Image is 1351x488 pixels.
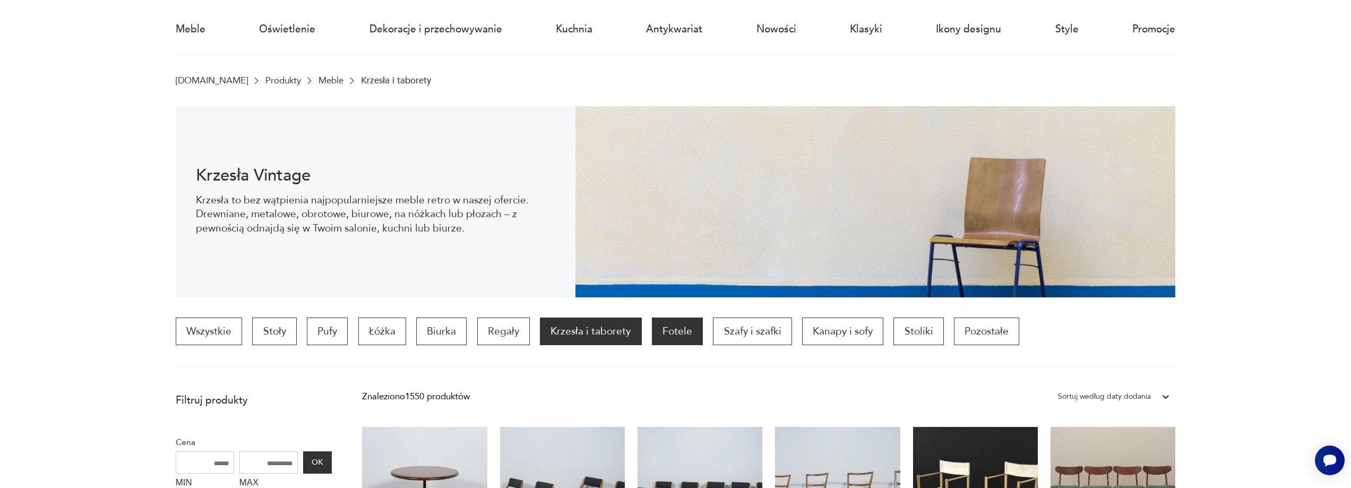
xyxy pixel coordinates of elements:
[303,451,332,474] button: OK
[361,75,431,85] p: Krzesła i taborety
[1058,390,1151,404] div: Sortuj według daty dodania
[265,75,301,85] a: Produkty
[319,75,343,85] a: Meble
[176,393,332,407] p: Filtruj produkty
[252,318,296,345] a: Stoły
[307,318,348,345] a: Pufy
[176,5,205,54] a: Meble
[362,390,470,404] div: Znaleziono 1550 produktów
[936,5,1001,54] a: Ikony designu
[575,106,1175,297] img: bc88ca9a7f9d98aff7d4658ec262dcea.jpg
[369,5,502,54] a: Dekoracje i przechowywanie
[196,168,555,183] h1: Krzesła Vintage
[358,318,406,345] a: Łóżka
[259,5,315,54] a: Oświetlenie
[802,318,883,345] a: Kanapy i sofy
[646,5,702,54] a: Antykwariat
[176,435,332,449] p: Cena
[954,318,1019,345] a: Pozostałe
[416,318,467,345] a: Biurka
[196,193,555,235] p: Krzesła to bez wątpienia najpopularniejsze meble retro w naszej ofercie. Drewniane, metalowe, obr...
[893,318,943,345] a: Stoliki
[1315,446,1345,475] iframe: Smartsupp widget button
[713,318,791,345] a: Szafy i szafki
[850,5,882,54] a: Klasyki
[176,75,248,85] a: [DOMAIN_NAME]
[652,318,703,345] a: Fotele
[176,318,242,345] a: Wszystkie
[756,5,796,54] a: Nowości
[1132,5,1175,54] a: Promocje
[556,5,592,54] a: Kuchnia
[477,318,530,345] a: Regały
[540,318,641,345] a: Krzesła i taborety
[1055,5,1079,54] a: Style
